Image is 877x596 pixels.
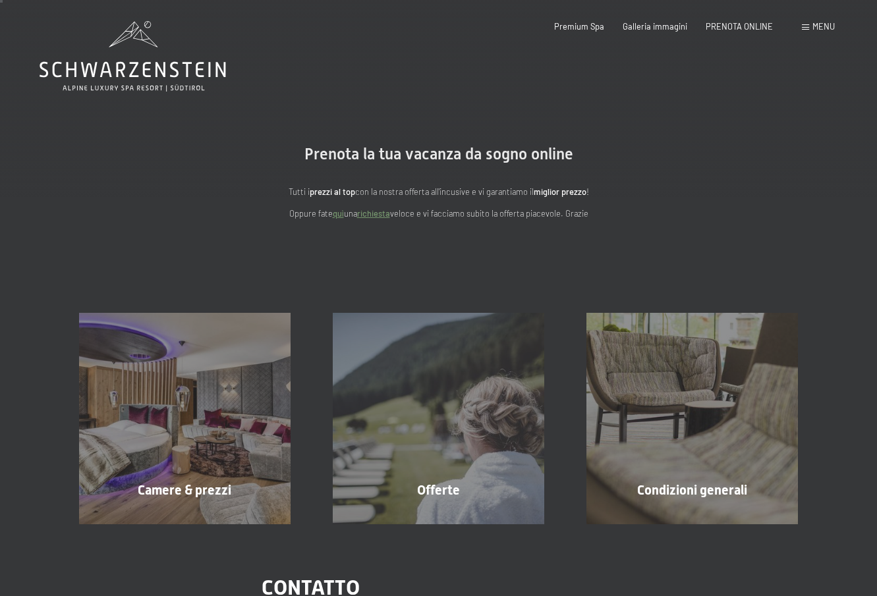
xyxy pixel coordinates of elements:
a: Vacanze in Trentino Alto Adige all'Hotel Schwarzenstein Camere & prezzi [58,313,312,524]
strong: miglior prezzo [534,186,586,197]
a: Premium Spa [554,21,604,32]
p: Tutti i con la nostra offerta all'incusive e vi garantiamo il ! [175,185,702,198]
span: Camere & prezzi [138,482,231,498]
strong: prezzi al top [310,186,355,197]
a: Vacanze in Trentino Alto Adige all'Hotel Schwarzenstein Condizioni generali [565,313,819,524]
span: Menu [812,21,835,32]
a: Galleria immagini [623,21,687,32]
span: Condizioni generali [637,482,747,498]
a: Vacanze in Trentino Alto Adige all'Hotel Schwarzenstein Offerte [312,313,565,524]
a: PRENOTA ONLINE [706,21,773,32]
span: Offerte [417,482,460,498]
p: Oppure fate una veloce e vi facciamo subito la offerta piacevole. Grazie [175,207,702,220]
a: richiesta [357,208,390,219]
a: quì [333,208,344,219]
span: Prenota la tua vacanza da sogno online [304,145,573,163]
